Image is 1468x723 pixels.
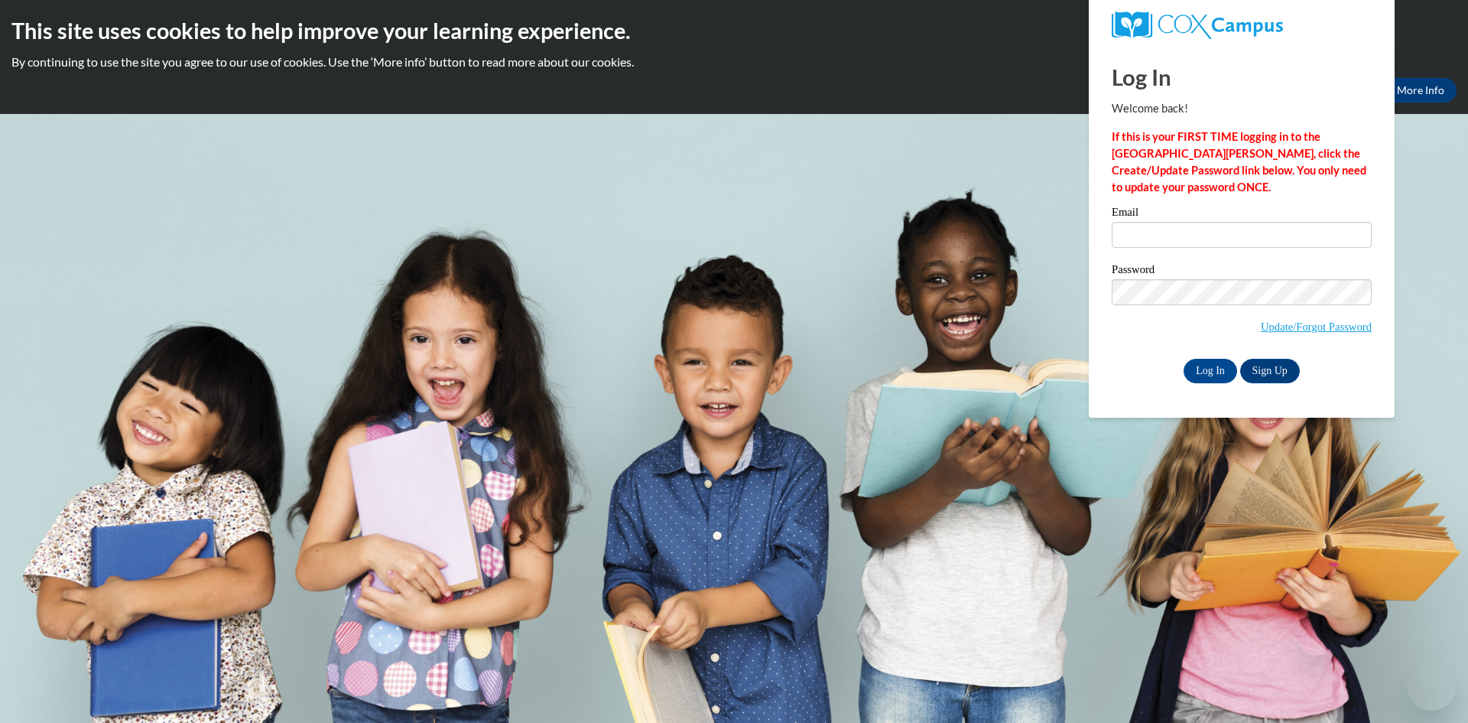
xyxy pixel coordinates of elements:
[1407,662,1456,711] iframe: Button to launch messaging window
[1112,11,1372,39] a: COX Campus
[1112,61,1372,93] h1: Log In
[1240,359,1300,383] a: Sign Up
[1112,11,1283,39] img: COX Campus
[1385,78,1457,103] a: More Info
[11,54,1457,70] p: By continuing to use the site you agree to our use of cookies. Use the ‘More info’ button to read...
[1184,359,1237,383] input: Log In
[1112,130,1366,194] strong: If this is your FIRST TIME logging in to the [GEOGRAPHIC_DATA][PERSON_NAME], click the Create/Upd...
[11,15,1457,46] h2: This site uses cookies to help improve your learning experience.
[1112,100,1372,117] p: Welcome back!
[1261,321,1372,333] a: Update/Forgot Password
[1112,264,1372,279] label: Password
[1112,207,1372,222] label: Email
[1300,625,1330,656] iframe: Close message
